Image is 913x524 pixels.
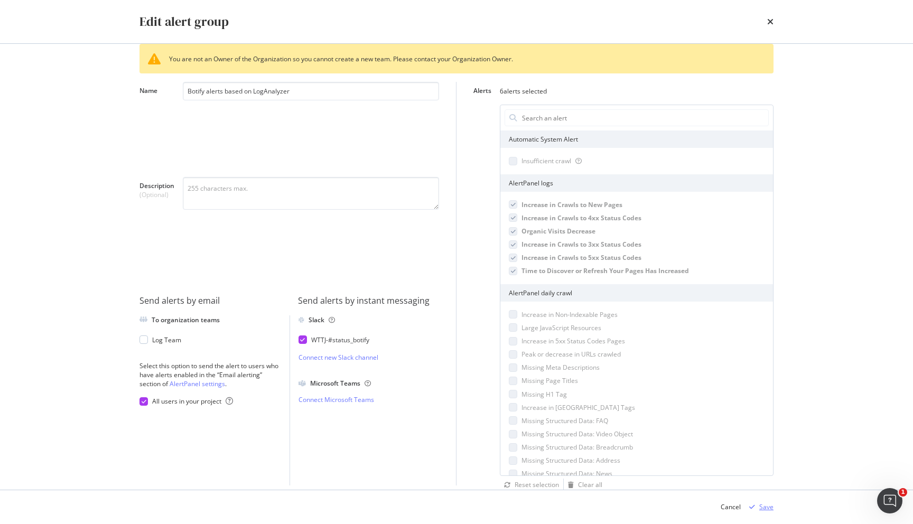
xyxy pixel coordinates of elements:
span: Missing Meta Descriptions [521,363,600,372]
div: To organization teams [152,315,220,324]
div: Reset selection [515,480,559,489]
div: Select this option to send the alert to users who have alerts enabled in the “Email alerting” sec... [139,361,281,388]
span: Log Team [152,335,181,344]
label: Name [139,86,174,166]
span: Peak or decrease in URLs crawled [521,350,621,359]
div: AlertPanel logs [500,174,773,192]
span: Increase in Crawls to New Pages [521,200,622,209]
span: Increase in Crawls to 5xx Status Codes [521,253,641,262]
span: Missing Structured Data: Video Object [521,429,633,438]
span: Missing Structured Data: FAQ [521,416,608,425]
button: Clear all [564,479,602,491]
span: Increase in Crawls to 3xx Status Codes [521,240,641,249]
a: AlertPanel settings [170,379,225,388]
span: Missing Structured Data: News [521,469,612,478]
div: times [767,13,774,31]
a: Connect Microsoft Teams [299,395,440,404]
span: Missing Structured Data: Breadcrumb [521,443,633,452]
input: Name [183,82,439,100]
button: Save [745,499,774,516]
span: Increase in Non-Indexable Pages [521,310,618,319]
label: Alerts [473,86,491,98]
span: 1 [899,488,907,497]
span: Missing Structured Data: Address [521,456,620,465]
div: WTTJ - #status_botify [311,335,369,344]
span: Missing Page Titles [521,376,578,385]
div: Send alerts by instant messaging [298,295,440,307]
div: Cancel [721,502,741,511]
span: Large JavaScript Resources [521,323,601,332]
div: Edit alert group [139,13,229,31]
span: Increase in Crawls to 4xx Status Codes [521,213,641,222]
div: Microsoft Teams [310,379,371,388]
span: Increase in [GEOGRAPHIC_DATA] Tags [521,403,635,412]
iframe: Intercom live chat [877,488,902,513]
button: Reset selection [500,479,559,491]
a: Connect new Slack channel [299,353,440,362]
div: 6 alerts selected [500,87,547,96]
div: AlertPanel daily crawl [500,284,773,302]
div: Slack [309,315,335,324]
span: (Optional) [139,190,174,199]
span: All users in your project [152,397,221,406]
span: Increase in 5xx Status Codes Pages [521,336,625,345]
span: Description [139,181,174,190]
div: Automatic System Alert [500,130,773,148]
span: Insufficient crawl [521,156,571,165]
span: Organic Visits Decrease [521,227,595,236]
input: Search an alert [521,110,768,126]
div: Clear all [578,480,602,489]
span: Time to Discover or Refresh Your Pages Has Increased [521,266,689,275]
div: You are not an Owner of the Organization so you cannot create a new team. Please contact your Org... [139,44,774,73]
div: Send alerts by email [139,295,281,307]
button: Cancel [721,499,741,516]
div: Save [759,502,774,511]
span: Missing H1 Tag [521,390,567,399]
